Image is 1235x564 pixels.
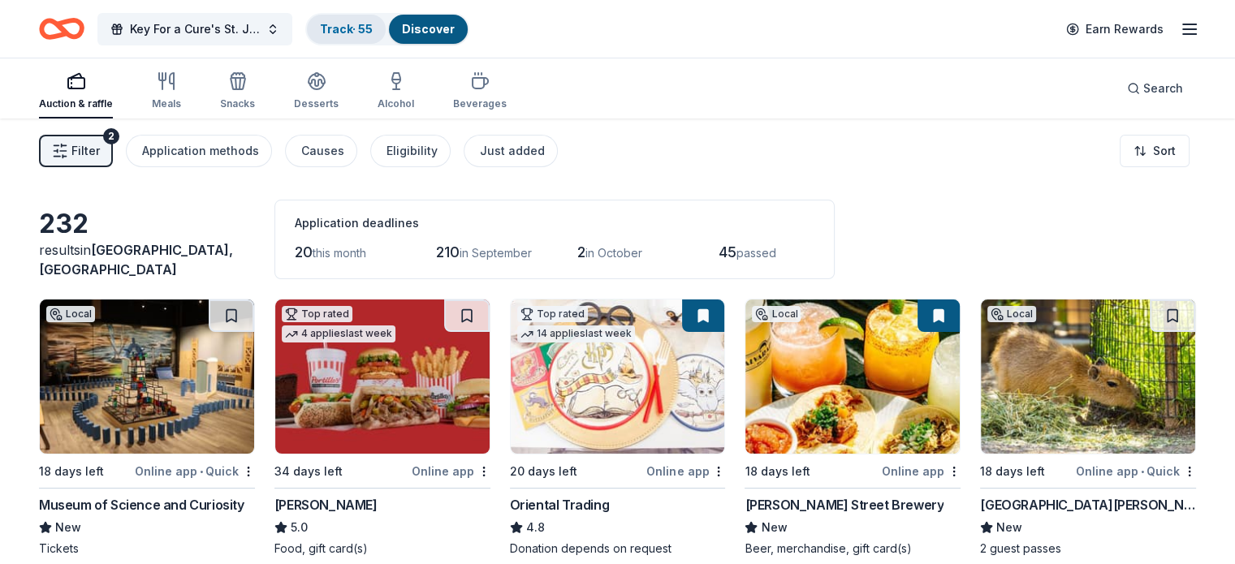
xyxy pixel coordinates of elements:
img: Image for Santa Barbara Zoo [981,299,1195,454]
div: Online app Quick [1076,461,1196,481]
button: Alcohol [378,65,414,118]
button: Causes [285,135,357,167]
a: Image for Alvardo Street BreweryLocal18 days leftOnline app[PERSON_NAME] Street BreweryNewBeer, m... [745,299,961,557]
div: Alcohol [378,97,414,110]
button: Auction & raffle [39,65,113,118]
div: [GEOGRAPHIC_DATA][PERSON_NAME] [980,495,1196,514]
button: Application methods [126,135,272,167]
span: New [761,518,787,537]
a: Image for Portillo'sTop rated4 applieslast week34 days leftOnline app[PERSON_NAME]5.0Food, gift c... [274,299,490,557]
img: Image for Portillo's [275,299,490,454]
div: Local [46,306,95,322]
a: Image for Santa Barbara ZooLocal18 days leftOnline app•Quick[GEOGRAPHIC_DATA][PERSON_NAME]New2 gu... [980,299,1196,557]
span: in September [460,246,532,260]
div: Donation depends on request [510,540,726,557]
img: Image for Museum of Science and Curiosity [40,299,254,454]
div: Application deadlines [295,213,814,233]
button: Filter2 [39,135,113,167]
img: Image for Alvardo Street Brewery [745,299,960,454]
span: in [39,242,233,278]
div: Auction & raffle [39,97,113,110]
span: 5.0 [291,518,308,537]
div: Application methods [142,141,259,161]
div: 14 applies last week [517,325,635,342]
button: Beverages [453,65,507,118]
div: 4 applies last week [282,325,395,342]
div: Top rated [517,306,588,322]
a: Image for Oriental TradingTop rated14 applieslast week20 days leftOnline appOriental Trading4.8Do... [510,299,726,557]
a: Earn Rewards [1056,15,1173,44]
div: Beer, merchandise, gift card(s) [745,540,961,557]
div: Causes [301,141,344,161]
div: 20 days left [510,462,577,481]
div: Online app Quick [135,461,255,481]
div: Snacks [220,97,255,110]
button: Track· 55Discover [305,13,469,45]
a: Discover [402,22,455,36]
button: Desserts [294,65,339,118]
button: Eligibility [370,135,451,167]
span: 20 [295,243,313,260]
div: Local [987,306,1036,322]
button: Meals [152,65,181,118]
span: 210 [436,243,460,260]
button: Just added [464,135,558,167]
div: 2 [103,128,119,144]
div: 232 [39,208,255,240]
span: Search [1143,79,1183,98]
div: Food, gift card(s) [274,540,490,557]
div: [PERSON_NAME] Street Brewery [745,495,944,514]
button: Snacks [220,65,255,118]
div: 18 days left [39,462,104,481]
div: Online app [646,461,725,481]
div: Online app [412,461,490,481]
div: 18 days left [745,462,810,481]
span: New [55,518,81,537]
span: passed [736,246,776,260]
span: • [200,465,203,478]
div: Online app [882,461,961,481]
div: Oriental Trading [510,495,610,514]
a: Image for Museum of Science and CuriosityLocal18 days leftOnline app•QuickMuseum of Science and C... [39,299,255,557]
div: 2 guest passes [980,540,1196,557]
div: Local [752,306,801,322]
img: Image for Oriental Trading [511,299,725,454]
a: Home [39,10,84,48]
span: 45 [719,243,736,260]
div: [PERSON_NAME] [274,495,378,514]
div: Museum of Science and Curiosity [39,495,244,514]
button: Sort [1120,135,1190,167]
div: Top rated [282,306,352,322]
span: this month [313,246,366,260]
span: Filter [71,141,100,161]
span: Key For a Cure's St. Jude Golf Tournament [130,19,260,39]
span: 2 [577,243,585,260]
span: in October [585,246,642,260]
button: Search [1114,72,1196,105]
span: Sort [1153,141,1176,161]
button: Key For a Cure's St. Jude Golf Tournament [97,13,292,45]
div: results [39,240,255,279]
div: Meals [152,97,181,110]
div: Tickets [39,540,255,557]
div: 34 days left [274,462,343,481]
span: 4.8 [526,518,545,537]
div: Eligibility [386,141,438,161]
a: Track· 55 [320,22,373,36]
div: Beverages [453,97,507,110]
div: 18 days left [980,462,1045,481]
span: • [1141,465,1144,478]
div: Just added [480,141,545,161]
span: [GEOGRAPHIC_DATA], [GEOGRAPHIC_DATA] [39,242,233,278]
span: New [996,518,1022,537]
div: Desserts [294,97,339,110]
